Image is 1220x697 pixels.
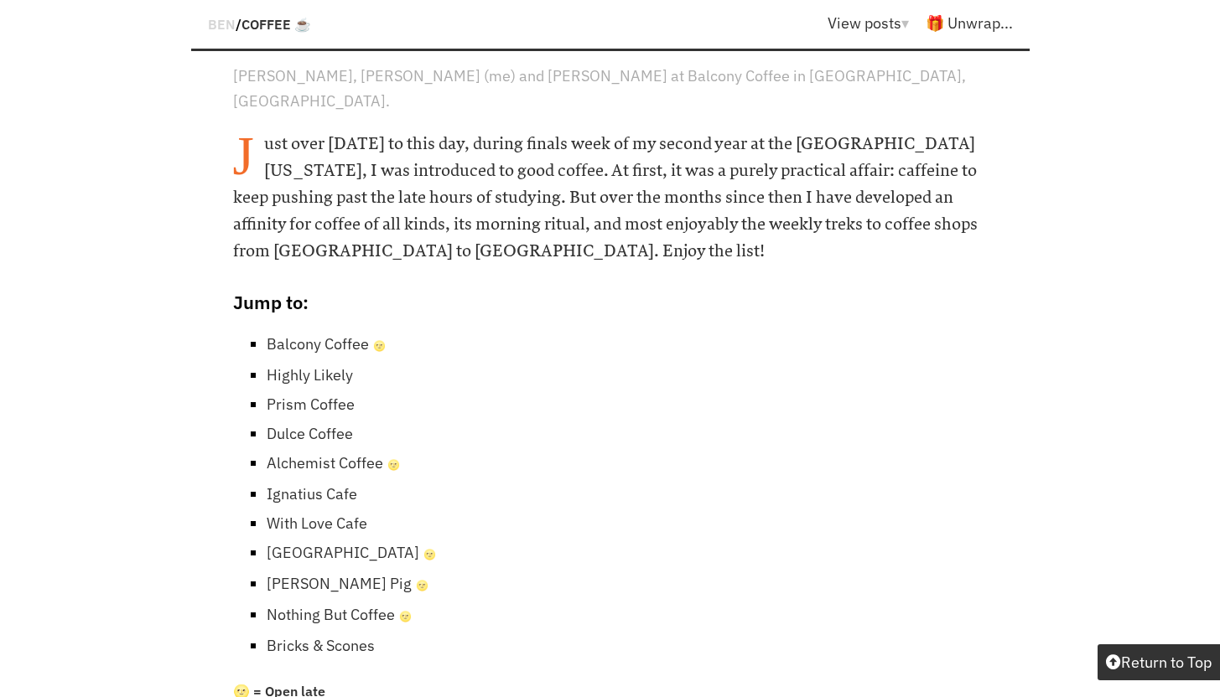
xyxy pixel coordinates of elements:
[369,339,386,352] span: 🌝
[208,8,311,39] div: /
[267,334,386,354] a: Balcony Coffee🌝
[267,636,375,655] a: Bricks & Scones
[267,605,412,624] a: Nothing But Coffee🌝
[233,64,988,114] p: [PERSON_NAME], [PERSON_NAME] (me) and [PERSON_NAME] at Balcony Coffee in [GEOGRAPHIC_DATA], [GEOG...
[267,395,355,414] a: Prism Coffee
[1098,644,1220,680] button: Return to Top
[241,16,311,33] a: Coffee ☕️
[208,16,236,33] a: BEN
[419,548,436,560] span: 🌝
[395,610,412,622] span: 🌝
[267,484,357,503] a: Ignatius Cafe
[267,365,353,385] a: Highly Likely
[233,131,988,265] h6: Just over [DATE] to this day, during finals week of my second year at the [GEOGRAPHIC_DATA][US_ST...
[412,579,428,591] span: 🌝
[267,453,400,472] a: Alchemist Coffee🌝
[383,458,400,471] span: 🌝
[233,290,309,314] strong: Jump to:
[828,13,926,33] a: View posts
[267,514,367,533] a: With Love Cafe
[926,13,1013,33] a: 🎁 Unwrap...
[901,13,909,33] span: ▾
[267,543,436,562] a: [GEOGRAPHIC_DATA]🌝
[267,424,353,443] a: Dulce Coffee
[267,574,428,593] a: [PERSON_NAME] Pig🌝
